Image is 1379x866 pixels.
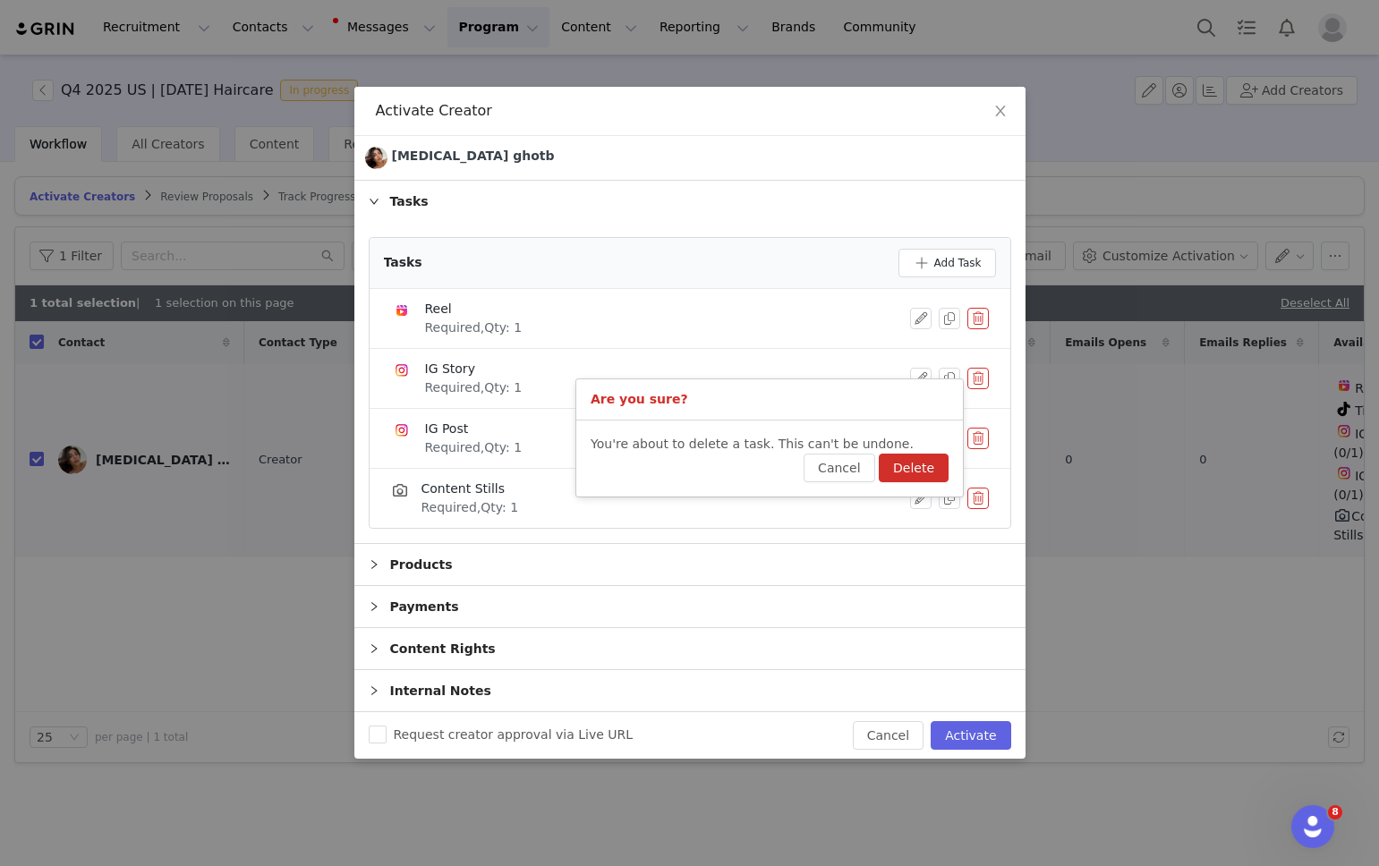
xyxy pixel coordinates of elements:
[369,643,379,654] i: icon: right
[384,253,422,272] div: Tasks
[376,101,1004,121] div: Activate Creator
[369,196,379,207] i: icon: right
[853,721,924,750] button: Cancel
[425,300,523,318] div: Reel
[421,500,481,514] span: Required,
[425,420,523,438] div: IG Post
[1328,805,1342,819] span: 8
[975,87,1026,137] button: Close
[931,721,1010,750] button: Activate
[395,363,409,378] img: instagram.svg
[484,380,522,395] span: Qty: 1
[354,181,1026,222] div: icon: rightTasks
[369,559,379,570] i: icon: right
[369,601,379,612] i: icon: right
[354,586,1026,627] div: icon: rightPayments
[425,360,523,378] div: IG Story
[425,320,485,335] span: Required,
[993,104,1008,118] i: icon: close
[1291,805,1334,848] iframe: Intercom live chat
[425,440,485,454] span: Required,
[354,628,1026,669] div: icon: rightContent Rights
[484,440,522,454] span: Qty: 1
[365,147,555,169] a: [MEDICAL_DATA] ghotb
[392,147,555,166] div: [MEDICAL_DATA] ghotb
[481,500,518,514] span: Qty: 1
[425,380,485,395] span: Required,
[395,423,409,437] img: instagram.svg
[354,670,1026,711] div: icon: rightInternal Notes
[484,320,522,335] span: Qty: 1
[387,727,641,742] span: Request creator approval via Live URL
[365,147,387,169] img: yaz ghotb
[369,685,379,696] i: icon: right
[421,480,519,498] div: Content Stills
[898,249,996,277] button: Add Task
[395,303,409,318] img: instagram-reels.svg
[354,544,1026,585] div: icon: rightProducts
